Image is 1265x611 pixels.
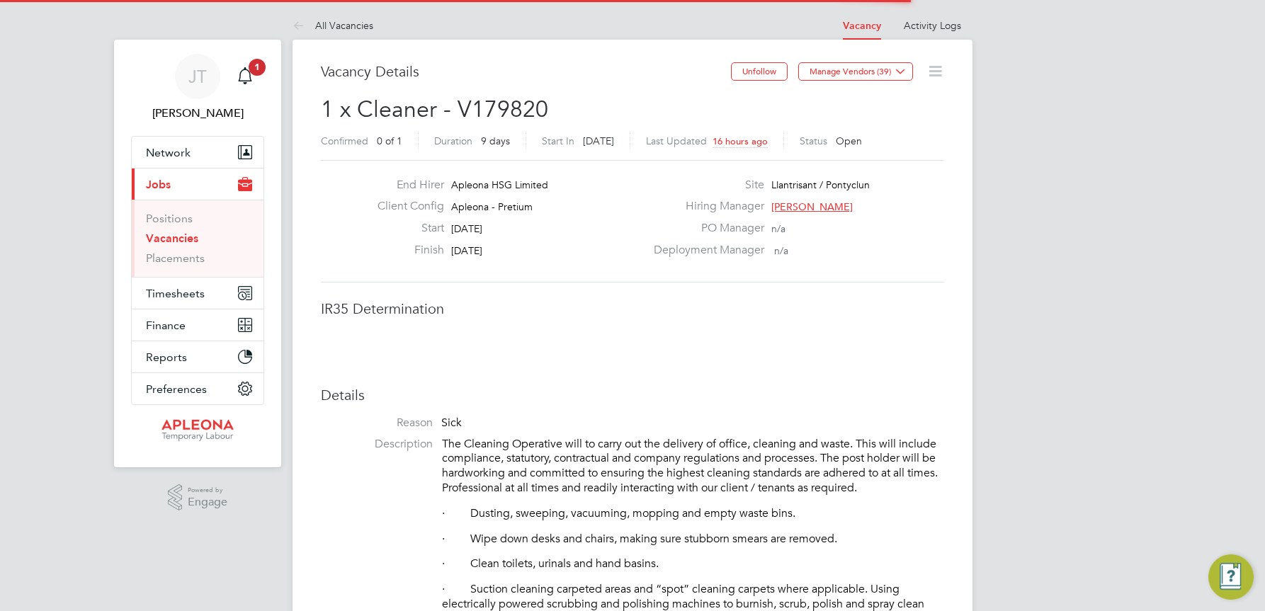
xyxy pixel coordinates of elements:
[321,437,433,452] label: Description
[146,350,187,364] span: Reports
[146,146,191,159] span: Network
[645,243,764,258] label: Deployment Manager
[131,54,264,122] a: JT[PERSON_NAME]
[451,222,482,235] span: [DATE]
[451,178,548,191] span: Apleona HSG Limited
[836,135,862,147] span: Open
[645,221,764,236] label: PO Manager
[132,373,263,404] button: Preferences
[168,484,228,511] a: Powered byEngage
[321,416,433,430] label: Reason
[188,484,227,496] span: Powered by
[713,135,768,147] span: 16 hours ago
[146,382,207,396] span: Preferences
[321,135,368,147] label: Confirmed
[377,135,402,147] span: 0 of 1
[131,419,264,442] a: Go to home page
[731,62,788,81] button: Unfollow
[188,496,227,508] span: Engage
[366,199,444,214] label: Client Config
[132,278,263,309] button: Timesheets
[843,20,881,32] a: Vacancy
[132,169,263,200] button: Jobs
[481,135,510,147] span: 9 days
[161,419,234,442] img: apleona-logo-retina.png
[366,221,444,236] label: Start
[442,532,944,547] p: · Wipe down desks and chairs, making sure stubborn smears are removed.
[645,199,764,214] label: Hiring Manager
[451,200,533,213] span: Apleona - Pretium
[131,105,264,122] span: Julie Tante
[249,59,266,76] span: 1
[293,19,373,32] a: All Vacancies
[904,19,961,32] a: Activity Logs
[442,506,944,521] p: · Dusting, sweeping, vacuuming, mopping and empty waste bins.
[146,287,205,300] span: Timesheets
[231,54,259,99] a: 1
[451,244,482,257] span: [DATE]
[321,299,944,318] h3: IR35 Determination
[771,222,785,235] span: n/a
[188,67,207,86] span: JT
[146,212,193,225] a: Positions
[132,309,263,341] button: Finance
[771,200,853,213] span: [PERSON_NAME]
[146,178,171,191] span: Jobs
[366,178,444,193] label: End Hirer
[798,62,913,81] button: Manage Vendors (39)
[800,135,827,147] label: Status
[542,135,574,147] label: Start In
[146,319,186,332] span: Finance
[321,62,731,81] h3: Vacancy Details
[646,135,707,147] label: Last Updated
[146,232,198,245] a: Vacancies
[434,135,472,147] label: Duration
[321,386,944,404] h3: Details
[146,251,205,265] a: Placements
[771,178,870,191] span: Llantrisant / Pontyclun
[645,178,764,193] label: Site
[132,137,263,168] button: Network
[366,243,444,258] label: Finish
[1208,554,1254,600] button: Engage Resource Center
[442,556,944,571] p: · Clean toilets, urinals and hand basins.
[321,96,548,123] span: 1 x Cleaner - V179820
[583,135,614,147] span: [DATE]
[114,40,281,467] nav: Main navigation
[774,244,788,257] span: n/a
[132,341,263,372] button: Reports
[441,416,462,430] span: Sick
[132,200,263,277] div: Jobs
[442,437,944,496] p: The Cleaning Operative will to carry out the delivery of office, cleaning and waste. This will in...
